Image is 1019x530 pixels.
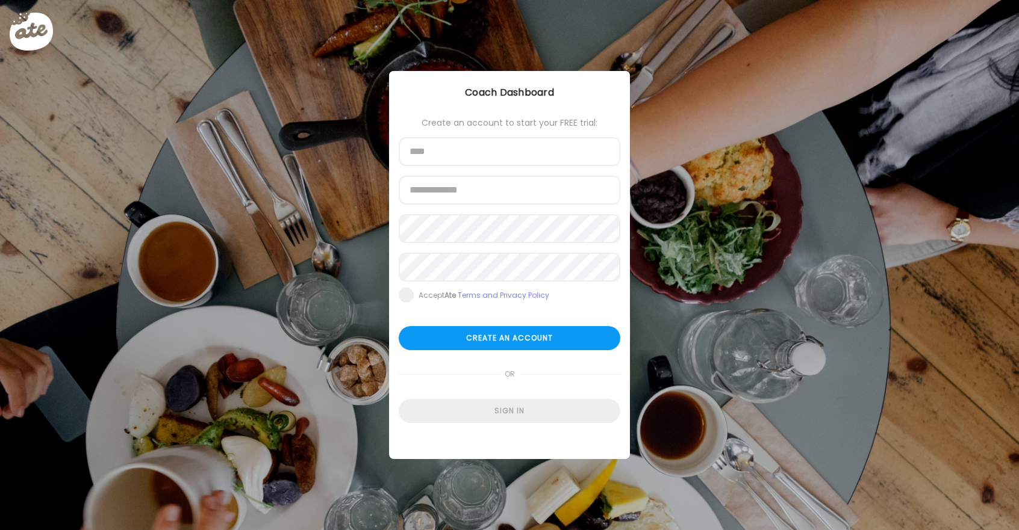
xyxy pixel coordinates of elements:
span: or [500,362,520,386]
a: Terms and Privacy Policy [458,290,549,300]
b: Ate [444,290,456,300]
div: Sign in [399,399,620,423]
div: Coach Dashboard [389,85,630,100]
div: Create an account [399,326,620,350]
div: Create an account to start your FREE trial: [399,118,620,128]
div: Accept [419,291,549,300]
